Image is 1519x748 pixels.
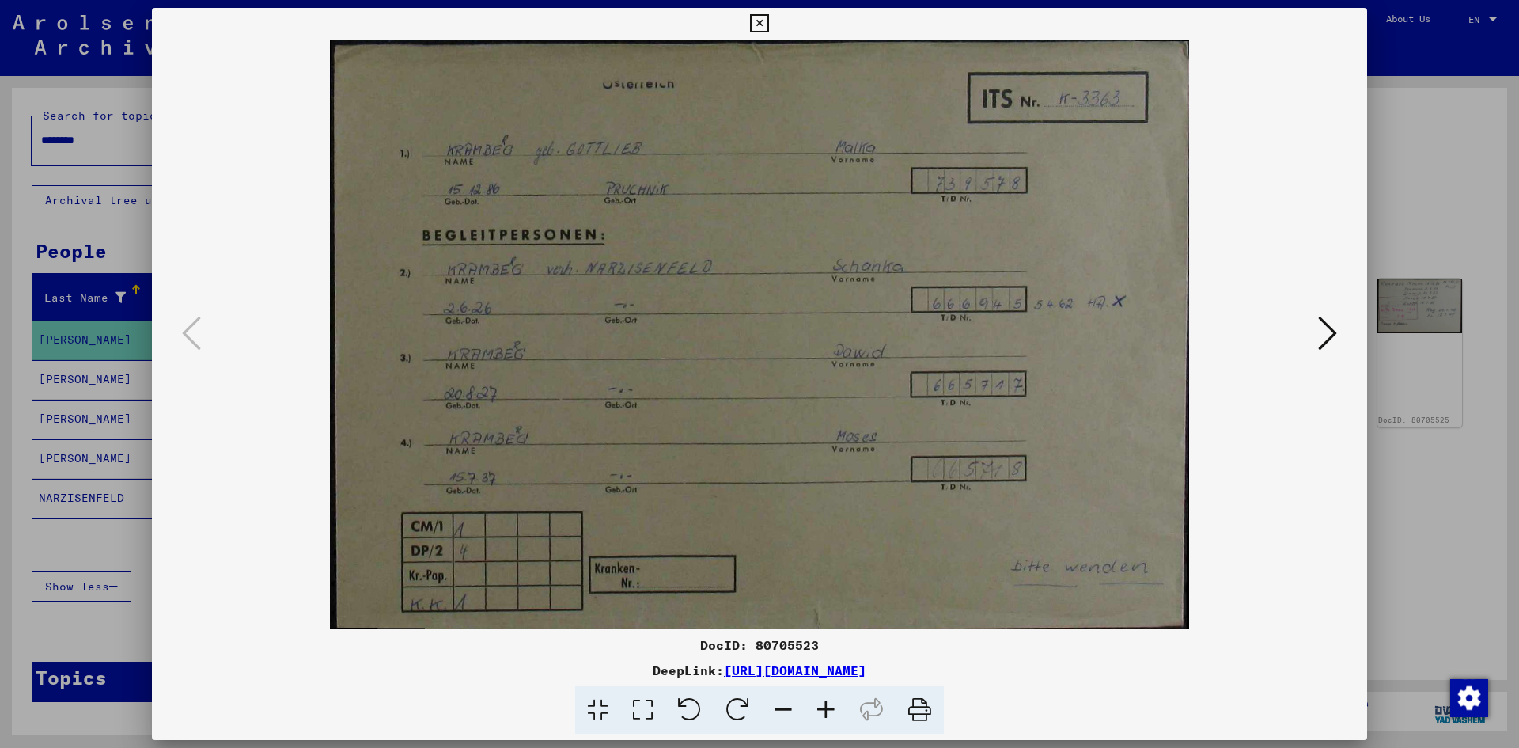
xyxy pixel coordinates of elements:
img: Change consent [1450,679,1488,717]
div: DeepLink: [152,661,1367,680]
div: DocID: 80705523 [152,636,1367,655]
img: 001.jpg [206,40,1313,629]
div: Change consent [1449,678,1487,716]
a: [URL][DOMAIN_NAME] [724,663,866,678]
